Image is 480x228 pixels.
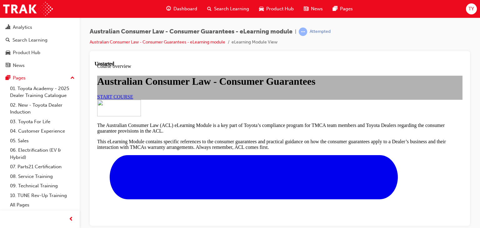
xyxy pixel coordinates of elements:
[232,39,277,46] li: eLearning Module View
[13,24,32,31] div: Analytics
[2,22,77,33] a: Analytics
[6,25,10,30] span: chart-icon
[2,60,77,71] a: News
[7,84,77,100] a: 01. Toyota Academy - 2025 Dealer Training Catalogue
[7,162,77,172] a: 07. Parts21 Certification
[2,62,368,73] p: The Australian Consumer Law (ACL) eLearning Module is a key part of Toyota’s compliance program f...
[7,145,77,162] a: 06. Electrification (EV & Hybrid)
[2,3,37,8] span: Course overview
[90,28,292,35] span: Australian Consumer Law - Consumer Guarantees - eLearning module
[299,28,307,36] span: learningRecordVerb_ATTEMPT-icon
[69,215,73,223] span: prev-icon
[2,47,77,58] a: Product Hub
[7,181,77,191] a: 09. Technical Training
[7,191,77,200] a: 10. TUNE Rev-Up Training
[173,5,197,13] span: Dashboard
[6,12,10,18] span: people-icon
[310,29,331,35] div: Attempted
[266,5,294,13] span: Product Hub
[13,49,40,56] div: Product Hub
[6,50,10,56] span: car-icon
[7,126,77,136] a: 04. Customer Experience
[6,38,10,43] span: search-icon
[13,62,25,69] div: News
[468,5,474,13] span: TY
[2,15,368,26] h1: Australian Consumer Law - Consumer Guarantees
[7,200,77,210] a: All Pages
[466,3,477,14] button: TY
[2,33,38,38] a: START COURSE
[304,5,308,13] span: news-icon
[6,75,10,81] span: pages-icon
[214,5,249,13] span: Search Learning
[340,5,353,13] span: Pages
[3,2,53,16] img: Trak
[13,74,26,82] div: Pages
[7,117,77,127] a: 03. Toyota For Life
[328,3,358,15] a: pages-iconPages
[166,5,171,13] span: guage-icon
[70,74,75,82] span: up-icon
[2,72,77,84] button: Pages
[207,5,212,13] span: search-icon
[311,5,323,13] span: News
[202,3,254,15] a: search-iconSearch Learning
[2,34,77,46] a: Search Learning
[7,172,77,181] a: 08. Service Training
[90,39,225,45] a: Australian Consumer Law - Consumer Guarantees - eLearning module
[7,100,77,117] a: 02. New - Toyota Dealer Induction
[259,5,264,13] span: car-icon
[161,3,202,15] a: guage-iconDashboard
[254,3,299,15] a: car-iconProduct Hub
[6,63,10,68] span: news-icon
[12,37,47,44] div: Search Learning
[295,28,296,35] span: |
[333,5,337,13] span: pages-icon
[2,78,368,89] p: This eLearning Module contains specific references to the consumer guarantees and practical guida...
[7,136,77,146] a: 05. Sales
[299,3,328,15] a: news-iconNews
